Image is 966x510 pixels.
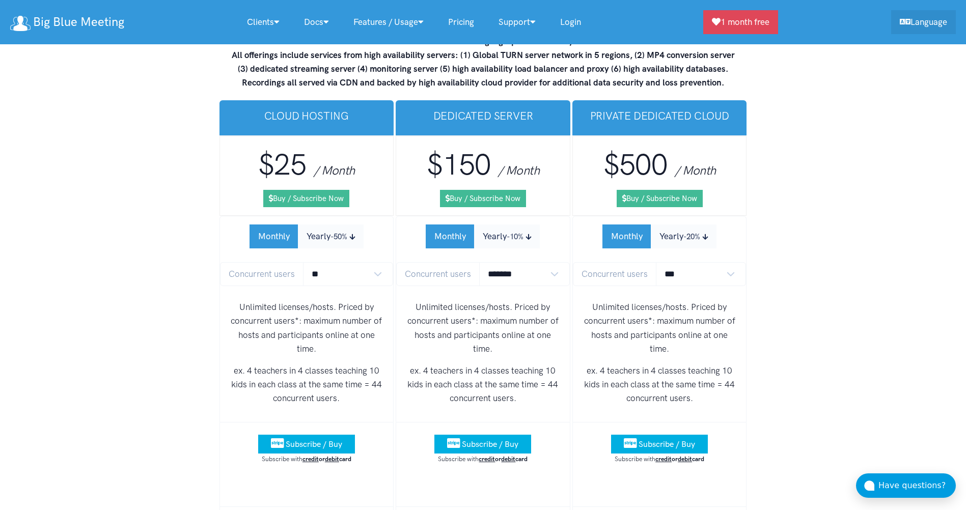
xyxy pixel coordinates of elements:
[675,163,716,178] span: / Month
[10,16,31,31] img: logo
[432,472,534,490] iframe: PayPal
[438,455,528,463] small: Subscribe with
[220,262,303,286] span: Concurrent users
[462,439,518,449] span: Subscribe / Buy
[325,455,339,463] u: debit
[330,232,347,241] small: -50%
[507,232,523,241] small: -10%
[426,224,540,248] div: Subscription Period
[581,108,739,123] h3: Private Dedicated Cloud
[683,232,700,241] small: -20%
[474,224,540,248] button: Yearly-10%
[501,455,515,463] u: debit
[436,11,486,33] a: Pricing
[581,364,738,406] p: ex. 4 teachers in 4 classes teaching 10 kids in each class at the same time = 44 concurrent users.
[228,364,385,406] p: ex. 4 teachers in 4 classes teaching 10 kids in each class at the same time = 44 concurrent users.
[609,472,710,490] iframe: PayPal
[292,11,341,33] a: Docs
[404,364,562,406] p: ex. 4 teachers in 4 classes teaching 10 kids in each class at the same time = 44 concurrent users.
[703,10,778,34] a: 1 month free
[256,472,357,490] iframe: PayPal
[262,455,351,463] small: Subscribe with
[639,439,695,449] span: Subscribe / Buy
[10,11,124,33] a: Big Blue Meeting
[286,439,342,449] span: Subscribe / Buy
[298,224,364,248] button: Yearly-50%
[479,455,528,463] strong: or card
[235,11,292,33] a: Clients
[427,147,491,182] span: $150
[250,224,298,248] button: Monthly
[228,108,386,123] h3: Cloud Hosting
[440,190,526,207] a: Buy / Subscribe Now
[655,455,672,463] u: credit
[486,11,548,33] a: Support
[498,163,539,178] span: / Month
[581,300,738,356] p: Unlimited licenses/hosts. Priced by concurrent users*: maximum number of hosts and participants o...
[655,455,704,463] strong: or card
[228,300,385,356] p: Unlimited licenses/hosts. Priced by concurrent users*: maximum number of hosts and participants o...
[302,455,319,463] u: credit
[615,455,704,463] small: Subscribe with
[479,455,495,463] u: credit
[602,224,651,248] button: Monthly
[263,190,349,207] a: Buy / Subscribe Now
[404,108,562,123] h3: Dedicated Server
[602,224,716,248] div: Subscription Period
[856,473,956,498] button: Have questions?
[678,455,692,463] u: debit
[548,11,593,33] a: Login
[573,262,656,286] span: Concurrent users
[878,479,956,492] div: Have questions?
[341,11,436,33] a: Features / Usage
[426,224,475,248] button: Monthly
[404,300,562,356] p: Unlimited licenses/hosts. Priced by concurrent users*: maximum number of hosts and participants o...
[396,262,480,286] span: Concurrent users
[891,10,956,34] a: Language
[617,190,703,207] a: Buy / Subscribe Now
[314,163,355,178] span: / Month
[603,147,668,182] span: $500
[302,455,351,463] strong: or card
[250,224,364,248] div: Subscription Period
[651,224,716,248] button: Yearly-20%
[258,147,306,182] span: $25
